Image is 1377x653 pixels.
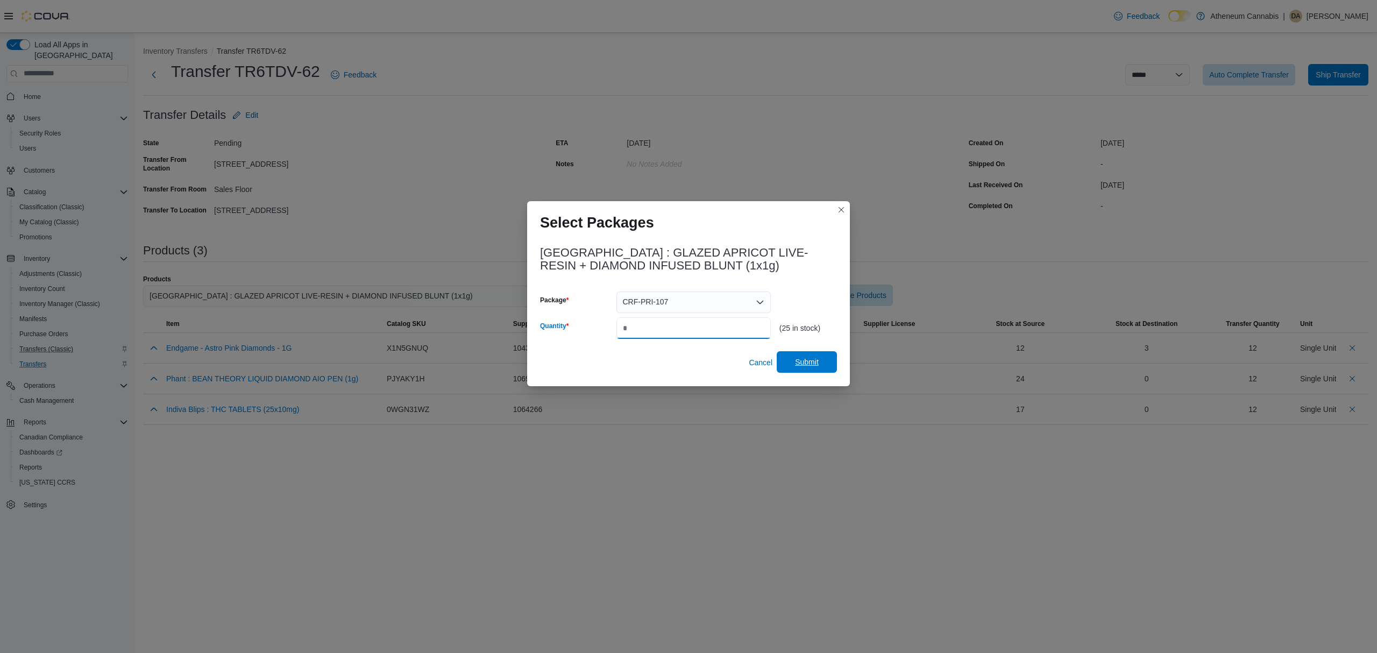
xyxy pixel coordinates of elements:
label: Quantity [540,322,569,330]
label: Package [540,296,569,304]
button: Submit [777,351,837,373]
h3: [GEOGRAPHIC_DATA] : GLAZED APRICOT LIVE-RESIN + DIAMOND INFUSED BLUNT (1x1g) [540,246,837,272]
button: Closes this modal window [835,203,848,216]
span: CRF-PRI-107 [623,295,669,308]
button: Open list of options [756,298,764,307]
button: Cancel [744,352,777,373]
h1: Select Packages [540,214,654,231]
div: (25 in stock) [779,324,837,332]
span: Submit [795,357,819,367]
span: Cancel [749,357,772,368]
